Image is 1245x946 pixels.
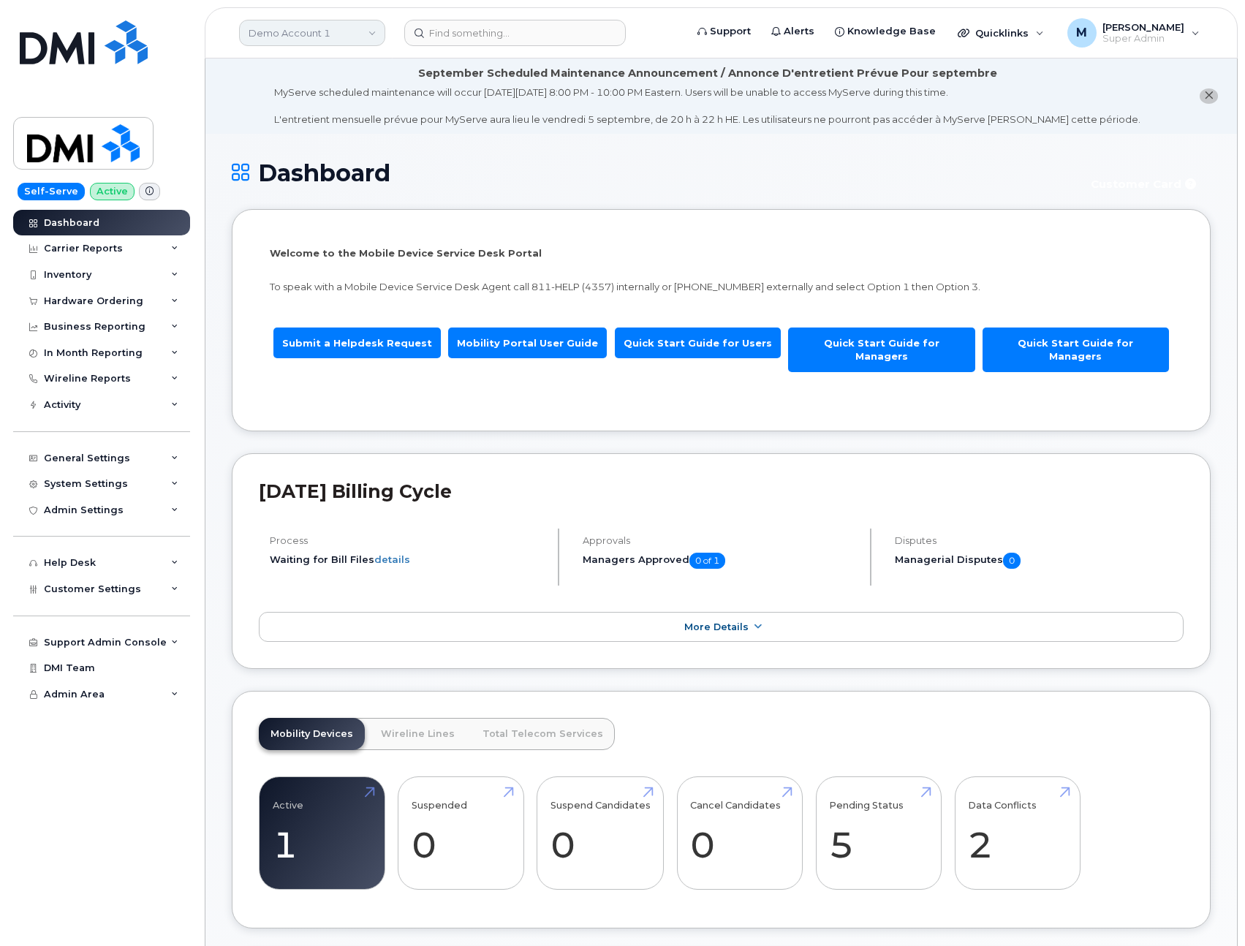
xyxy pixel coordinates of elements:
a: Suspend Candidates 0 [550,785,651,882]
span: More Details [684,621,749,632]
h4: Disputes [895,535,1184,546]
h4: Approvals [583,535,858,546]
button: close notification [1200,88,1218,104]
a: Pending Status 5 [829,785,928,882]
p: To speak with a Mobile Device Service Desk Agent call 811-HELP (4357) internally or [PHONE_NUMBER... [270,280,1173,294]
a: Active 1 [273,785,371,882]
a: Quick Start Guide for Managers [983,328,1169,372]
a: Total Telecom Services [471,718,615,750]
h5: Managers Approved [583,553,858,569]
h5: Managerial Disputes [895,553,1184,569]
a: Cancel Candidates 0 [690,785,789,882]
a: Quick Start Guide for Managers [788,328,975,372]
h2: [DATE] Billing Cycle [259,480,1184,502]
div: September Scheduled Maintenance Announcement / Annonce D'entretient Prévue Pour septembre [418,66,997,81]
button: Customer Card [1079,172,1211,197]
h1: Dashboard [232,160,1072,186]
span: 0 of 1 [689,553,725,569]
a: Mobility Portal User Guide [448,328,607,359]
div: MyServe scheduled maintenance will occur [DATE][DATE] 8:00 PM - 10:00 PM Eastern. Users will be u... [274,86,1140,126]
p: Welcome to the Mobile Device Service Desk Portal [270,246,1173,260]
a: Submit a Helpdesk Request [273,328,441,359]
h4: Process [270,535,545,546]
span: 0 [1003,553,1021,569]
a: Quick Start Guide for Users [615,328,781,359]
a: details [374,553,410,565]
li: Waiting for Bill Files [270,553,545,567]
a: Mobility Devices [259,718,365,750]
a: Suspended 0 [412,785,510,882]
a: Data Conflicts 2 [968,785,1067,882]
a: Wireline Lines [369,718,466,750]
